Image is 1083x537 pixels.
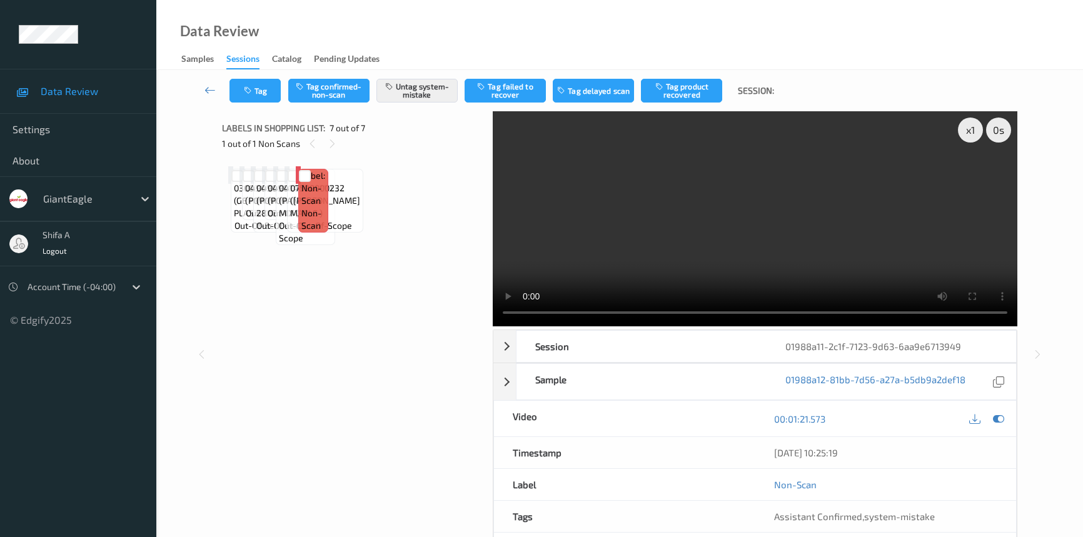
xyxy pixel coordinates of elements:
[330,122,365,134] span: 7 out of 7
[234,169,290,219] span: Label: 03003400080 (GE HOMO PLASTIC 12)
[272,51,314,68] a: Catalog
[181,51,226,68] a: Samples
[272,53,301,68] div: Catalog
[376,79,458,103] button: Untag system-mistake
[222,136,485,151] div: 1 out of 1 Non Scans
[738,84,774,97] span: Session:
[290,169,360,219] span: Label: 07590000232 ([PERSON_NAME] MAPLE )
[493,330,1017,363] div: Session01988a11-2c1f-7123-9d63-6aa9e6713949
[288,79,370,103] button: Tag confirmed-non-scan
[774,478,817,491] a: Non-Scan
[785,373,965,390] a: 01988a12-81bb-7d56-a27a-b5db9a2def18
[774,446,998,459] div: [DATE] 10:25:19
[864,511,935,522] span: system-mistake
[774,511,935,522] span: ,
[301,169,325,207] span: Label: Non-Scan
[986,118,1011,143] div: 0 s
[279,169,332,219] span: Label: 04144900110 (PANCAKE MIX )
[465,79,546,103] button: Tag failed to recover
[226,53,259,69] div: Sessions
[226,51,272,69] a: Sessions
[279,219,332,244] span: out-of-scope
[494,469,755,500] div: Label
[246,207,300,219] span: out-of-scope
[245,169,301,207] span: Label: 04900007938 (POWERADE )
[268,207,322,219] span: out-of-scope
[494,501,755,532] div: Tags
[767,331,1017,362] div: 01988a11-2c1f-7123-9d63-6aa9e6713949
[256,169,311,219] span: Label: 04900007935 (POWERADE 28OZ )
[256,219,311,232] span: out-of-scope
[516,331,767,362] div: Session
[494,437,755,468] div: Timestamp
[516,364,767,399] div: Sample
[774,413,825,425] a: 00:01:21.573
[229,79,281,103] button: Tag
[641,79,722,103] button: Tag product recovered
[301,207,325,232] span: non-scan
[181,53,214,68] div: Samples
[774,511,862,522] span: Assistant Confirmed
[553,79,634,103] button: Tag delayed scan
[958,118,983,143] div: x 1
[268,169,323,207] span: Label: 04900007936 (POWERADE )
[180,25,259,38] div: Data Review
[222,122,325,134] span: Labels in shopping list:
[234,219,289,232] span: out-of-scope
[314,51,392,68] a: Pending Updates
[314,53,380,68] div: Pending Updates
[494,401,755,436] div: Video
[493,363,1017,400] div: Sample01988a12-81bb-7d56-a27a-b5db9a2def18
